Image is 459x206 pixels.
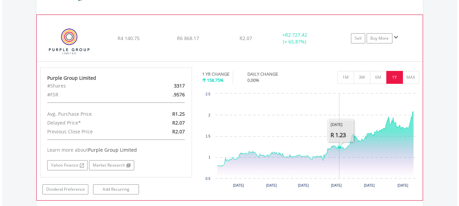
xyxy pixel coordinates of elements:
text: [DATE] [298,184,309,187]
div: Avg. Purchase Price [42,110,141,118]
text: 2.5 [206,92,210,96]
text: [DATE] [266,184,277,187]
a: Sell [351,33,365,43]
button: MAX [403,71,419,84]
div: .9576 [141,90,190,99]
button: 6M [370,71,387,84]
button: 3M [354,71,370,84]
img: EQU.ZA.PPE.png [40,23,99,59]
text: 1 [208,155,210,159]
button: 1M [337,71,354,84]
svg: Interactive chart [202,90,419,192]
span: R2 727.42 [285,32,307,38]
text: [DATE] [233,184,244,187]
text: [DATE] [364,184,375,187]
text: [DATE] [398,184,408,187]
a: Market Research [89,160,134,170]
span: R4 140.75 [118,35,140,41]
div: Delayed Price* [42,118,141,127]
div: DAILY CHANGE [247,71,302,77]
span: Purple Group Limited [88,147,137,153]
div: Purple Group Limited [47,75,185,81]
text: 0.5 [206,177,210,181]
div: 3317 [141,81,190,90]
text: [DATE] [331,184,342,187]
a: Dividend Preference [42,184,88,194]
text: 1.5 [206,134,210,138]
div: + (+ 65.87%) [269,32,320,45]
a: Buy More [367,33,392,43]
a: Add Recurring [93,184,139,194]
span: R2.07 [240,35,252,41]
div: Learn more about [47,147,185,153]
span: R1.25 [172,111,185,117]
span: R6 868.17 [177,35,199,41]
span: 158.75% [207,77,224,83]
div: #FSR [42,90,141,99]
div: Previous Close Price [42,127,141,136]
div: #Shares [42,81,141,90]
div: Chart. Highcharts interactive chart. [202,90,419,192]
span: R2.07 [172,128,185,135]
span: 0.00% [247,77,259,83]
span: R2.07 [172,119,185,126]
text: 2 [208,113,210,117]
div: 1 YR CHANGE [202,71,229,77]
a: Yahoo Finance [47,160,88,170]
button: 1Y [386,71,403,84]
